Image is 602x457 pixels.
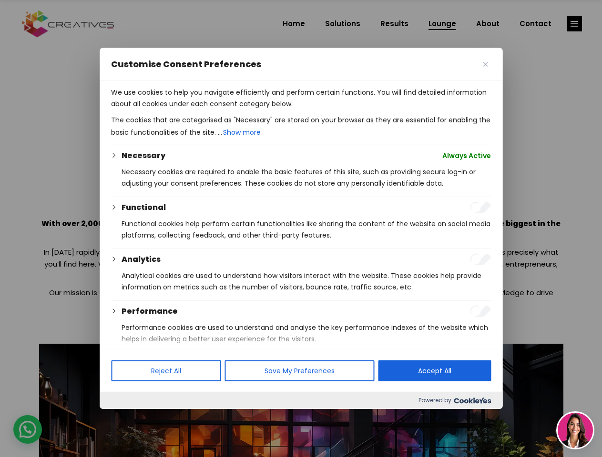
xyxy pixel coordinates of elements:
p: Analytical cookies are used to understand how visitors interact with the website. These cookies h... [122,270,491,293]
div: Customise Consent Preferences [100,48,502,409]
div: Powered by [100,392,502,409]
button: Accept All [378,360,491,381]
button: Close [480,59,491,70]
button: Necessary [122,150,165,161]
button: Show more [222,126,262,139]
p: Functional cookies help perform certain functionalities like sharing the content of the website o... [122,218,491,241]
button: Functional [122,202,166,213]
img: Close [483,62,488,67]
img: agent [558,413,593,448]
input: Enable Analytics [470,254,491,265]
p: Necessary cookies are required to enable the basic features of this site, such as providing secur... [122,166,491,189]
p: Performance cookies are used to understand and analyse the key performance indexes of the website... [122,322,491,345]
p: The cookies that are categorised as "Necessary" are stored on your browser as they are essential ... [111,114,491,139]
button: Save My Preferences [224,360,374,381]
span: Customise Consent Preferences [111,59,261,70]
img: Cookieyes logo [454,397,491,404]
p: We use cookies to help you navigate efficiently and perform certain functions. You will find deta... [111,87,491,109]
button: Reject All [111,360,221,381]
input: Enable Functional [470,202,491,213]
button: Analytics [122,254,161,265]
input: Enable Performance [470,306,491,317]
button: Performance [122,306,178,317]
span: Always Active [442,150,491,161]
